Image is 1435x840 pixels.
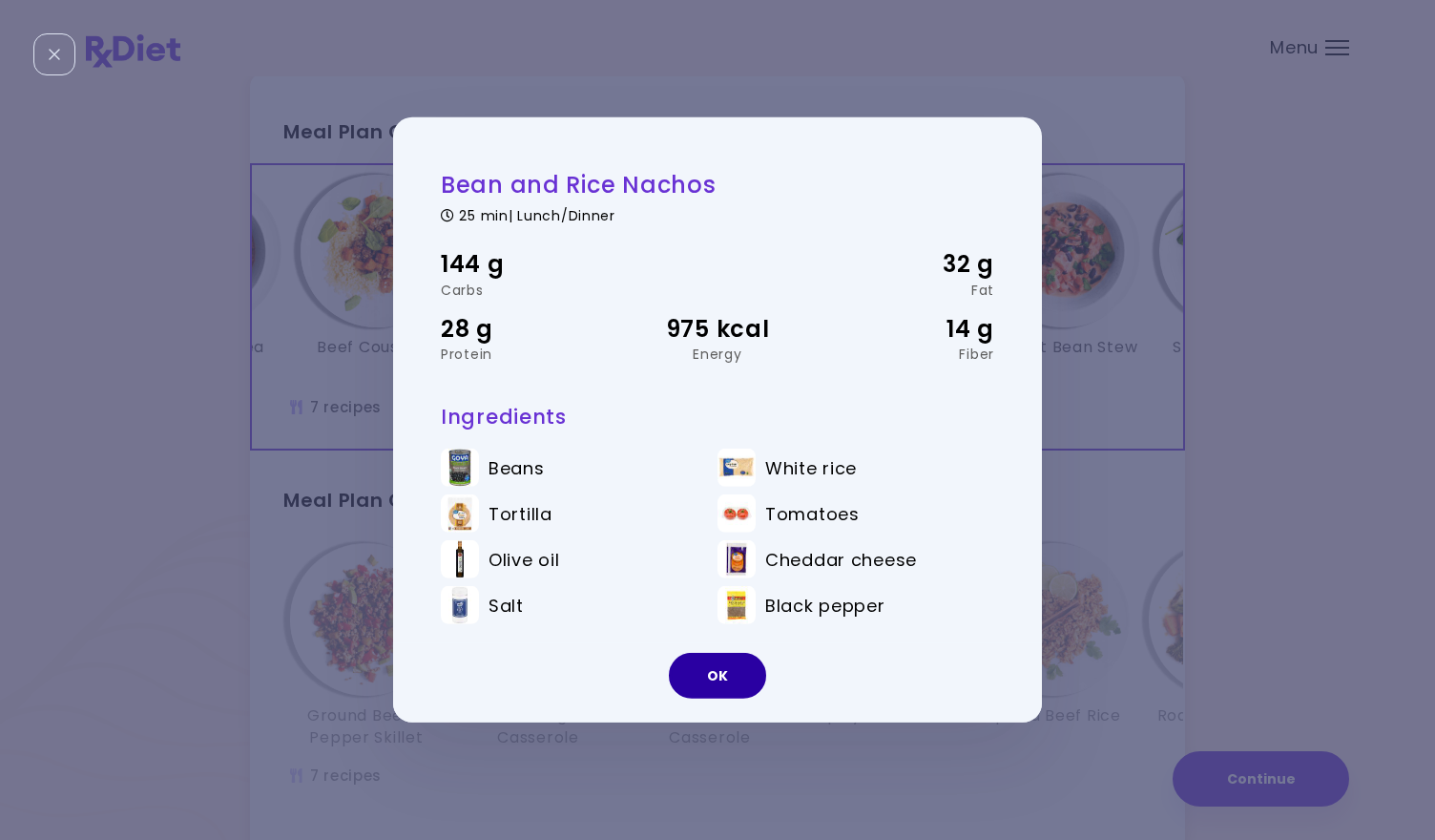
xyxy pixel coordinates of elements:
[489,503,552,524] span: Tortilla
[765,595,885,616] span: Black pepper
[765,503,860,524] span: Tomatoes
[441,246,625,283] div: 144 g
[810,310,994,346] div: 14 g
[810,283,994,296] div: Fat
[669,653,766,699] button: OK
[810,246,994,283] div: 32 g
[625,310,809,346] div: 975 kcal
[489,457,545,478] span: Beans
[489,549,559,570] span: Olive oil
[441,310,625,346] div: 28 g
[441,170,994,199] h2: Bean and Rice Nachos
[441,204,994,222] div: 25 min | Lunch/Dinner
[765,549,917,570] span: Cheddar cheese
[625,347,809,361] div: Energy
[33,33,75,75] div: Close
[441,347,625,361] div: Protein
[765,457,857,478] span: White rice
[489,595,524,616] span: Salt
[810,347,994,361] div: Fiber
[441,404,994,430] h3: Ingredients
[441,283,625,296] div: Carbs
